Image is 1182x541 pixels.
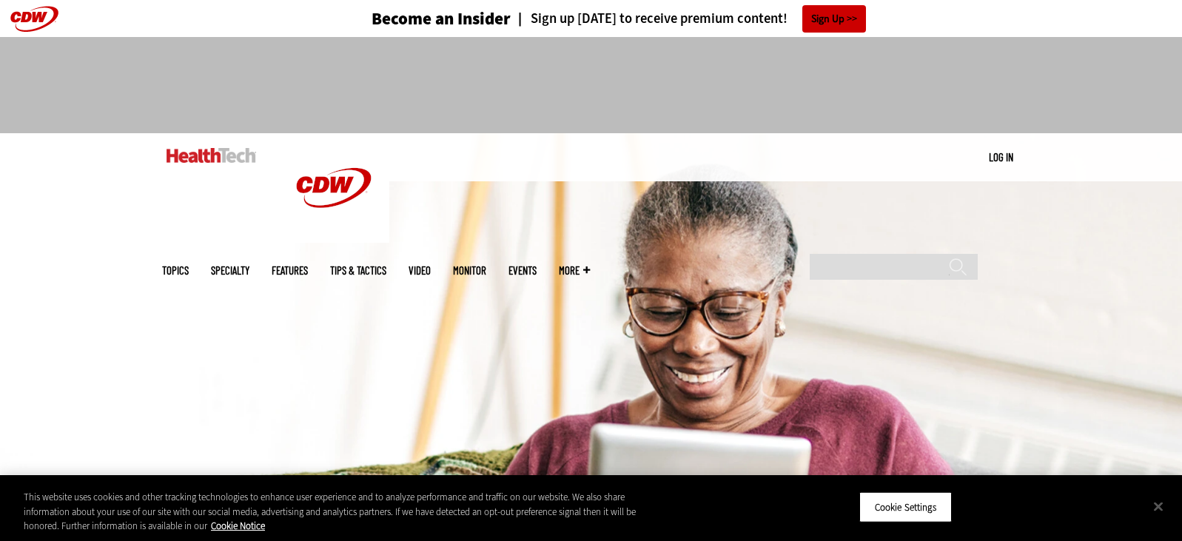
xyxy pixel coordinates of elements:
a: Sign up [DATE] to receive premium content! [511,12,788,26]
a: MonITor [453,265,486,276]
a: Tips & Tactics [330,265,386,276]
div: User menu [989,149,1013,165]
span: Specialty [211,265,249,276]
a: Events [508,265,537,276]
a: More information about your privacy [211,520,265,532]
a: Log in [989,150,1013,164]
button: Cookie Settings [859,491,952,522]
img: Home [167,148,256,163]
a: CDW [278,231,389,246]
a: Sign Up [802,5,866,33]
a: Features [272,265,308,276]
img: Home [278,133,389,243]
div: This website uses cookies and other tracking technologies to enhance user experience and to analy... [24,490,650,534]
h3: Become an Insider [372,10,511,27]
iframe: advertisement [322,52,861,118]
a: Video [409,265,431,276]
span: Topics [162,265,189,276]
a: Become an Insider [316,10,511,27]
span: More [559,265,590,276]
button: Close [1142,490,1175,522]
